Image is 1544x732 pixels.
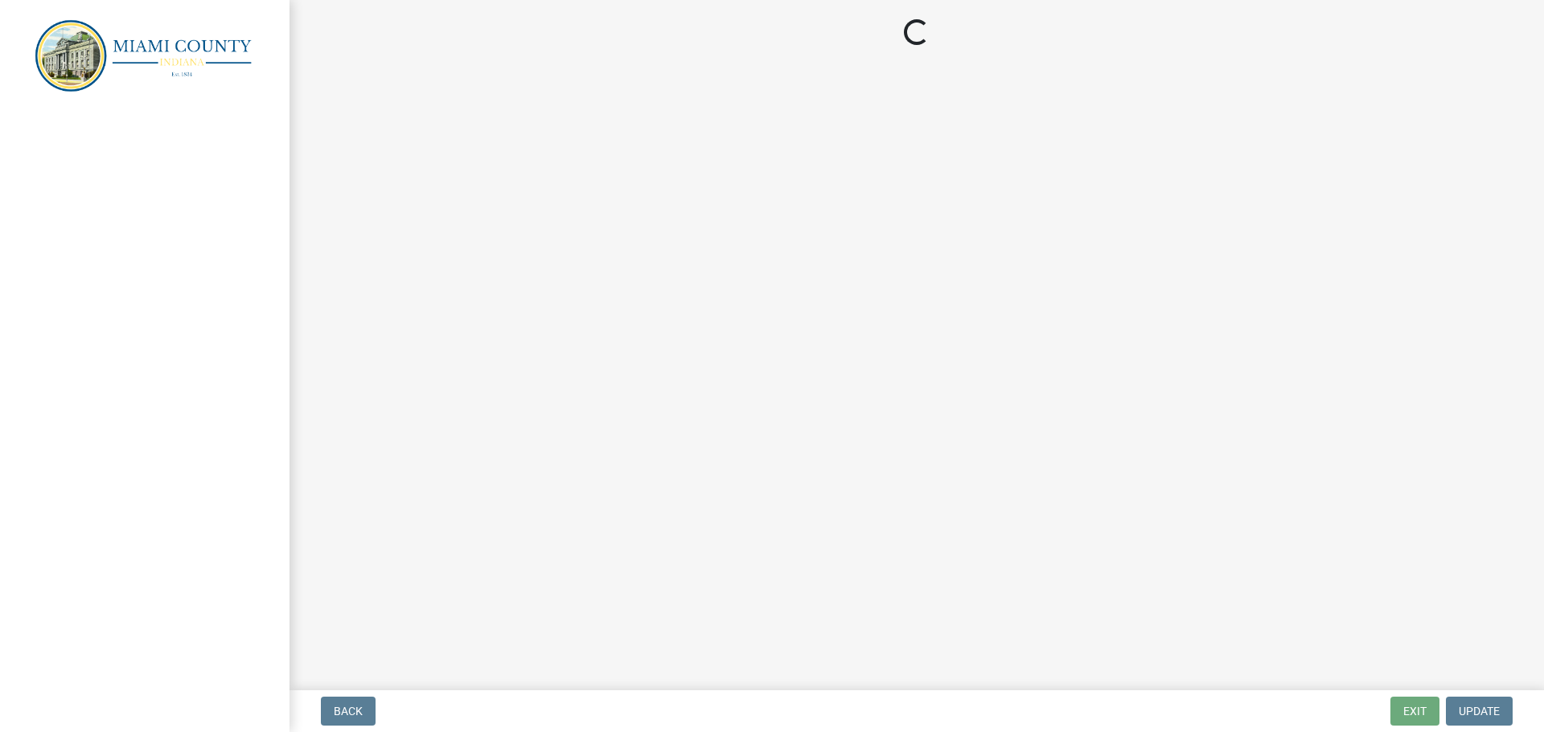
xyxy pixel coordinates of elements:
[321,697,376,726] button: Back
[1446,697,1513,726] button: Update
[1390,697,1439,726] button: Exit
[334,705,363,718] span: Back
[32,17,264,93] img: Miami County, Indiana
[1459,705,1500,718] span: Update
